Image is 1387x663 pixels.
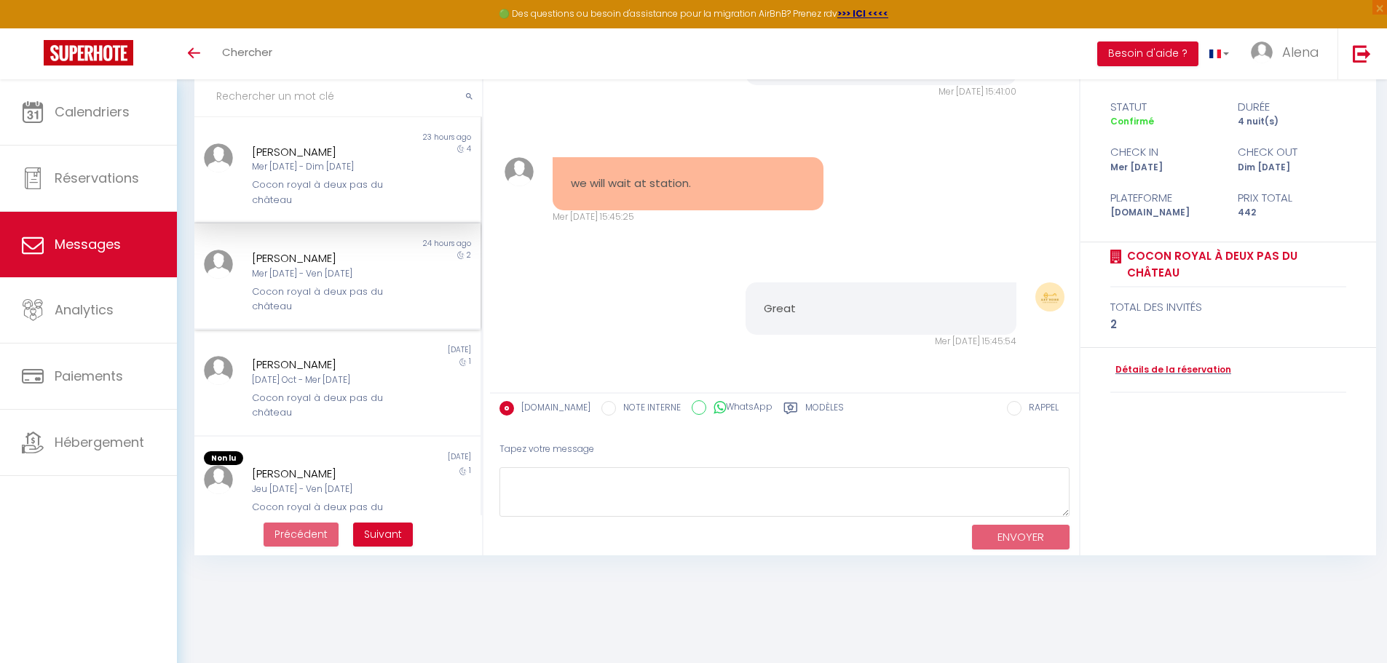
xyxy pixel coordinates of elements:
[805,401,844,419] label: Modèles
[252,267,400,281] div: Mer [DATE] - Ven [DATE]
[204,356,233,385] img: ...
[252,465,400,483] div: [PERSON_NAME]
[252,160,400,174] div: Mer [DATE] - Dim [DATE]
[55,235,121,253] span: Messages
[1282,43,1319,61] span: Alena
[1228,189,1356,207] div: Prix total
[1101,98,1228,116] div: statut
[337,344,480,356] div: [DATE]
[1353,44,1371,63] img: logout
[204,250,233,279] img: ...
[571,175,805,192] pre: we will wait at station.
[746,335,1016,349] div: Mer [DATE] 15:45:54
[252,391,400,421] div: Cocon royal à deux pas du château
[1110,316,1347,333] div: 2
[1022,401,1059,417] label: RAPPEL
[746,85,1016,99] div: Mer [DATE] 15:41:00
[553,210,823,224] div: Mer [DATE] 15:45:25
[337,451,480,466] div: [DATE]
[55,169,139,187] span: Réservations
[467,143,471,154] span: 4
[1101,189,1228,207] div: Plateforme
[204,143,233,172] img: ...
[252,356,400,373] div: [PERSON_NAME]
[514,401,590,417] label: [DOMAIN_NAME]
[55,433,144,451] span: Hébergement
[1228,98,1356,116] div: durée
[337,238,480,250] div: 24 hours ago
[364,527,402,541] span: Suivant
[1097,41,1198,66] button: Besoin d'aide ?
[764,301,998,317] pre: Great
[1101,143,1228,161] div: check in
[1240,28,1337,79] a: ... Alena
[972,525,1070,550] button: ENVOYER
[469,465,471,476] span: 1
[467,250,471,261] span: 2
[337,132,480,143] div: 23 hours ago
[252,373,400,387] div: [DATE] Oct - Mer [DATE]
[469,356,471,367] span: 1
[1110,363,1231,377] a: Détails de la réservation
[1228,206,1356,220] div: 442
[274,527,328,541] span: Précédent
[252,178,400,207] div: Cocon royal à deux pas du château
[353,523,413,547] button: Next
[616,401,681,417] label: NOTE INTERNE
[211,28,283,79] a: Chercher
[194,76,482,117] input: Rechercher un mot clé
[44,40,133,65] img: Super Booking
[1101,206,1228,220] div: [DOMAIN_NAME]
[222,44,272,60] span: Chercher
[1228,143,1356,161] div: check out
[55,301,114,319] span: Analytics
[252,250,400,267] div: [PERSON_NAME]
[264,523,339,547] button: Previous
[55,103,130,121] span: Calendriers
[505,157,534,186] img: ...
[706,400,772,416] label: WhatsApp
[1110,298,1347,316] div: total des invités
[252,483,400,496] div: Jeu [DATE] - Ven [DATE]
[252,285,400,314] div: Cocon royal à deux pas du château
[1035,282,1064,311] img: ...
[1228,161,1356,175] div: Dim [DATE]
[1228,115,1356,129] div: 4 nuit(s)
[204,451,243,466] span: Non lu
[499,432,1070,467] div: Tapez votre message
[55,367,123,385] span: Paiements
[1122,247,1347,282] a: Cocon royal à deux pas du château
[204,465,233,494] img: ...
[1110,115,1154,127] span: Confirmé
[1101,161,1228,175] div: Mer [DATE]
[252,500,400,530] div: Cocon royal à deux pas du château
[837,7,888,20] a: >>> ICI <<<<
[252,143,400,161] div: [PERSON_NAME]
[1251,41,1273,63] img: ...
